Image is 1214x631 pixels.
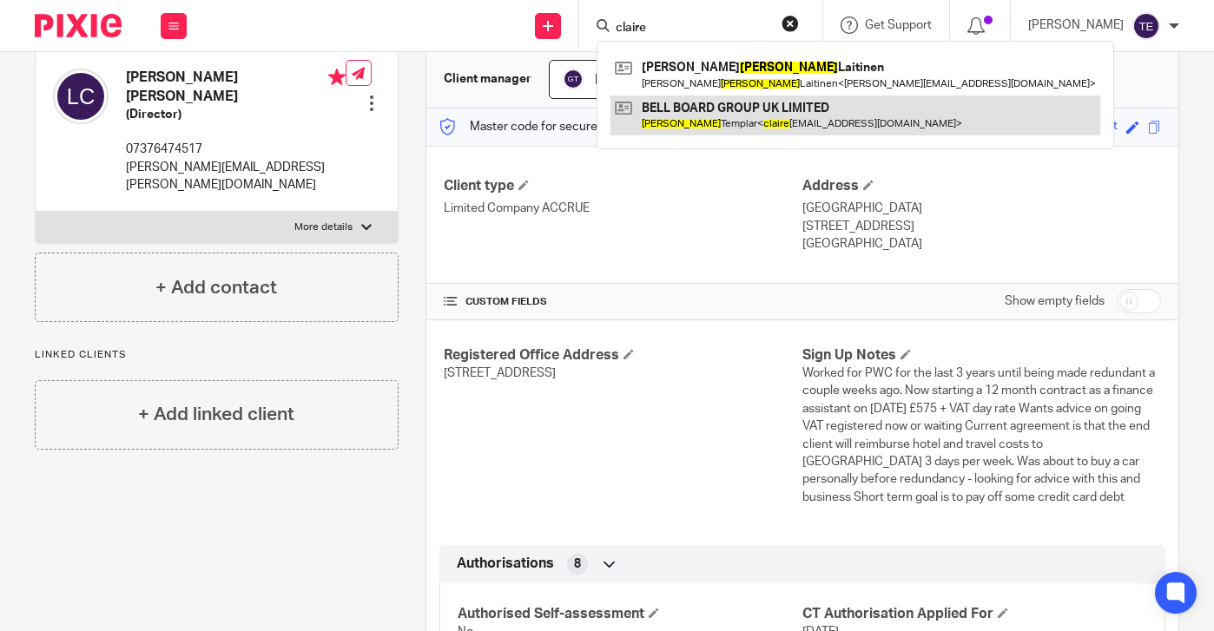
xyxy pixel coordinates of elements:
[802,235,1161,253] p: [GEOGRAPHIC_DATA]
[614,21,770,36] input: Search
[138,401,294,428] h4: + Add linked client
[328,69,346,86] i: Primary
[574,555,581,573] span: 8
[865,19,932,31] span: Get Support
[444,177,802,195] h4: Client type
[802,200,1161,217] p: [GEOGRAPHIC_DATA]
[595,73,690,85] span: [PERSON_NAME]
[126,69,346,106] h4: [PERSON_NAME] [PERSON_NAME]
[802,346,1161,365] h4: Sign Up Notes
[294,220,353,234] p: More details
[802,218,1161,235] p: [STREET_ADDRESS]
[444,295,802,309] h4: CUSTOM FIELDS
[126,141,346,158] p: 07376474517
[155,274,277,301] h4: + Add contact
[1132,12,1160,40] img: svg%3E
[53,69,109,124] img: svg%3E
[1005,292,1105,310] label: Show empty fields
[35,348,399,362] p: Linked clients
[1028,16,1124,34] p: [PERSON_NAME]
[563,69,584,89] img: svg%3E
[444,346,802,365] h4: Registered Office Address
[444,367,556,379] span: [STREET_ADDRESS]
[802,177,1161,195] h4: Address
[458,605,802,623] h4: Authorised Self-assessment
[782,15,799,32] button: Clear
[444,70,531,88] h3: Client manager
[457,555,554,573] span: Authorisations
[802,605,1147,623] h4: CT Authorisation Applied For
[126,106,346,123] h5: (Director)
[439,118,739,135] p: Master code for secure communications and files
[35,14,122,37] img: Pixie
[444,200,802,217] p: Limited Company ACCRUE
[126,159,346,194] p: [PERSON_NAME][EMAIL_ADDRESS][PERSON_NAME][DOMAIN_NAME]
[802,367,1155,503] span: Worked for PWC for the last 3 years until being made redundant a couple weeks ago. Now starting a...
